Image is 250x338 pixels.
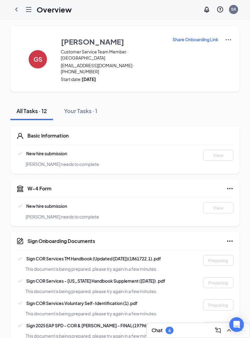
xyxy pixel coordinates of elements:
[27,185,52,192] h5: W-4 Form
[26,310,243,317] div: This document is being prepared, please try again in a few minutes.
[168,328,171,333] div: 6
[203,6,210,13] svg: Notifications
[64,107,97,115] div: Your Tasks · 1
[224,325,234,335] button: ChevronUp
[82,76,96,82] strong: [DATE]
[26,161,99,167] span: [PERSON_NAME] needs to complete
[229,317,244,332] div: Open Intercom Messenger
[16,150,24,157] svg: Checkmark
[26,256,161,261] span: Sign COR Services TM Handbook (Updated [DATE])(1861722.1).pdf
[34,57,42,61] h4: GS
[26,278,165,284] span: Sign COR Services - [US_STATE] Handbook Supplement ([DATE]) .pdf
[16,322,24,329] svg: Checkmark
[16,237,24,245] svg: CompanyDocumentIcon
[16,277,24,285] svg: Checkmark
[231,7,236,12] div: SR
[203,299,234,310] button: Preparing
[172,36,219,43] button: Share Onboarding Link
[27,132,69,139] h5: Basic Information
[216,6,224,13] svg: QuestionInfo
[225,36,232,43] img: More Actions
[203,255,234,266] button: Preparing
[203,150,234,161] button: View
[13,6,20,13] svg: ChevronLeft
[37,4,72,15] h1: Overview
[173,36,218,42] p: Share Onboarding Link
[25,6,32,13] svg: Hamburger
[26,323,166,328] span: Sign 2025 EAP SPD - COR & [PERSON_NAME] - FINAL(1979623.1).pdf
[203,202,234,213] button: View
[226,185,234,192] svg: Ellipses
[16,202,24,210] svg: Checkmark
[16,185,24,192] svg: TaxGovernmentIcon
[214,327,222,334] svg: ComposeMessage
[226,237,234,245] svg: Ellipses
[23,36,53,82] button: GS
[152,327,162,334] h3: Chat
[16,255,24,262] svg: Checkmark
[26,214,99,219] span: [PERSON_NAME] needs to complete
[61,62,165,75] span: [EMAIL_ADDRESS][DOMAIN_NAME] · [PHONE_NUMBER]
[213,325,223,335] button: ComposeMessage
[203,277,234,288] button: Preparing
[26,151,67,156] span: New hire submission
[26,266,243,272] div: This document is being prepared, please try again in a few minutes.
[16,107,47,115] div: All Tasks · 12
[61,76,165,82] span: Start date:
[26,203,67,209] span: New hire submission
[16,299,24,307] svg: Checkmark
[26,288,243,294] div: This document is being prepared, please try again in a few minutes.
[61,36,124,47] h3: [PERSON_NAME]
[61,36,165,47] button: [PERSON_NAME]
[225,327,233,334] svg: ChevronUp
[16,132,24,140] svg: User
[203,322,234,333] button: Preparing
[26,300,137,306] span: Sign COR Services Voluntary Self-Identification (1).pdf
[61,49,165,61] span: Customer Service Team Member · [GEOGRAPHIC_DATA]
[27,238,95,244] h5: Sign Onboarding Documents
